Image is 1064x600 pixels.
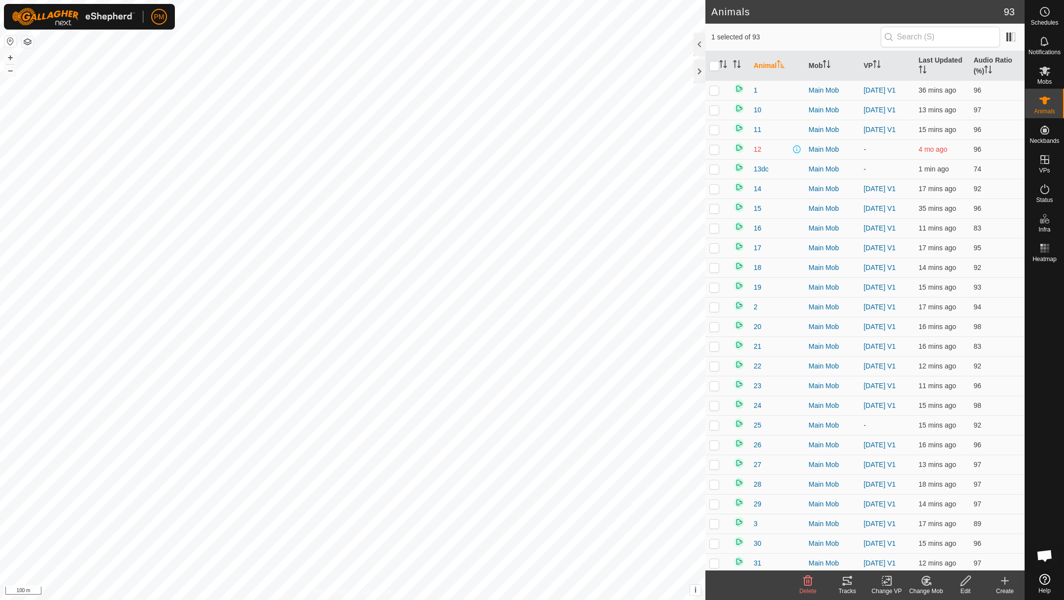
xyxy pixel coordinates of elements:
p-sorticon: Activate to sort [777,62,785,69]
div: Main Mob [809,263,856,273]
span: 22 [754,361,762,371]
a: [DATE] V1 [864,244,896,252]
span: 14 [754,184,762,194]
span: 15 [754,203,762,214]
img: returning on [733,162,745,173]
a: [DATE] V1 [864,204,896,212]
p-sorticon: Activate to sort [733,62,741,69]
button: Reset Map [4,35,16,47]
div: Main Mob [809,282,856,293]
th: Animal [750,51,805,81]
span: 12 [754,144,762,155]
img: returning on [733,142,745,154]
span: 15 Oct 2025, 7:47 pm [919,264,956,271]
span: 96 [973,145,981,153]
span: Status [1036,197,1053,203]
a: [DATE] V1 [864,401,896,409]
a: [DATE] V1 [864,342,896,350]
span: PM [154,12,165,22]
img: returning on [733,102,745,114]
span: 15 Oct 2025, 7:49 pm [919,362,956,370]
a: [DATE] V1 [864,106,896,114]
span: 28 [754,479,762,490]
a: [DATE] V1 [864,441,896,449]
span: 83 [973,342,981,350]
img: returning on [733,260,745,272]
span: Neckbands [1030,138,1059,144]
th: VP [860,51,915,81]
span: 83 [973,224,981,232]
span: 15 Oct 2025, 7:48 pm [919,461,956,468]
div: Main Mob [809,519,856,529]
span: 31 [754,558,762,568]
span: 15 Oct 2025, 7:46 pm [919,539,956,547]
span: 96 [973,204,981,212]
div: Open chat [1030,541,1060,570]
span: 89 [973,520,981,528]
a: Privacy Policy [314,587,351,596]
span: 15 Oct 2025, 7:26 pm [919,204,956,212]
span: 15 Oct 2025, 7:44 pm [919,244,956,252]
th: Audio Ratio (%) [969,51,1025,81]
th: Last Updated [915,51,970,81]
img: returning on [733,181,745,193]
div: Main Mob [809,184,856,194]
a: [DATE] V1 [864,185,896,193]
a: [DATE] V1 [864,126,896,133]
div: Main Mob [809,243,856,253]
span: 1 selected of 93 [711,32,881,42]
div: Main Mob [809,538,856,549]
div: Create [985,587,1025,596]
span: 98 [973,401,981,409]
img: returning on [733,280,745,292]
span: 15 Oct 2025, 7:45 pm [919,441,956,449]
img: returning on [733,339,745,351]
img: returning on [733,378,745,390]
div: Main Mob [809,223,856,233]
span: 26 [754,440,762,450]
p-sorticon: Activate to sort [873,62,881,69]
a: [DATE] V1 [864,303,896,311]
span: 7 June 2025, 4:45 pm [919,145,947,153]
a: [DATE] V1 [864,86,896,94]
span: 15 Oct 2025, 7:50 pm [919,382,956,390]
span: 1 [754,85,758,96]
div: Main Mob [809,302,856,312]
img: returning on [733,122,745,134]
p-sorticon: Activate to sort [984,67,992,75]
span: VPs [1039,167,1050,173]
div: Main Mob [809,558,856,568]
span: 15 Oct 2025, 7:44 pm [919,303,956,311]
span: 3 [754,519,758,529]
app-display-virtual-paddock-transition: - [864,145,866,153]
a: [DATE] V1 [864,382,896,390]
span: 74 [973,165,981,173]
span: 96 [973,441,981,449]
span: 15 Oct 2025, 7:45 pm [919,342,956,350]
img: returning on [733,497,745,508]
span: 25 [754,420,762,431]
input: Search (S) [881,27,1000,47]
span: 98 [973,323,981,331]
span: Schedules [1031,20,1058,26]
span: 27 [754,460,762,470]
div: Main Mob [809,341,856,352]
div: Main Mob [809,85,856,96]
span: 19 [754,282,762,293]
span: Heatmap [1032,256,1057,262]
span: 92 [973,421,981,429]
img: returning on [733,556,745,567]
div: Main Mob [809,440,856,450]
span: 15 Oct 2025, 7:47 pm [919,500,956,508]
span: Notifications [1029,49,1061,55]
span: Mobs [1037,79,1052,85]
app-display-virtual-paddock-transition: - [864,421,866,429]
span: Help [1038,588,1051,594]
a: [DATE] V1 [864,224,896,232]
img: returning on [733,319,745,331]
img: returning on [733,300,745,311]
span: 21 [754,341,762,352]
img: returning on [733,457,745,469]
span: 16 [754,223,762,233]
div: Main Mob [809,420,856,431]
